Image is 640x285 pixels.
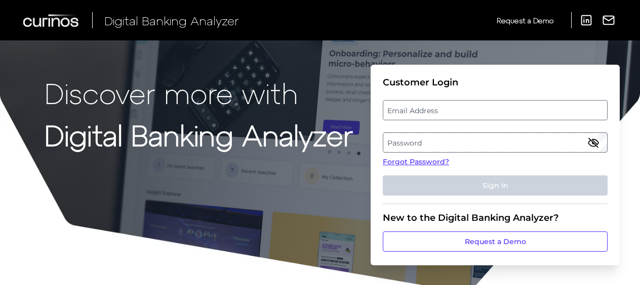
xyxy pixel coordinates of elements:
[383,101,607,119] label: Email Address
[23,14,80,27] img: Curinos
[45,77,353,109] p: Discover more with
[497,12,553,29] a: Request a Demo
[497,16,553,25] span: Request a Demo
[383,157,608,167] a: Forgot Password?
[383,77,608,88] div: Customer Login
[383,175,608,196] button: Sign In
[383,231,608,252] a: Request a Demo
[383,212,608,223] div: New to the Digital Banking Analyzer?
[383,133,607,152] label: Password
[104,13,239,28] span: Digital Banking Analyzer
[45,118,353,152] strong: Digital Banking Analyzer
